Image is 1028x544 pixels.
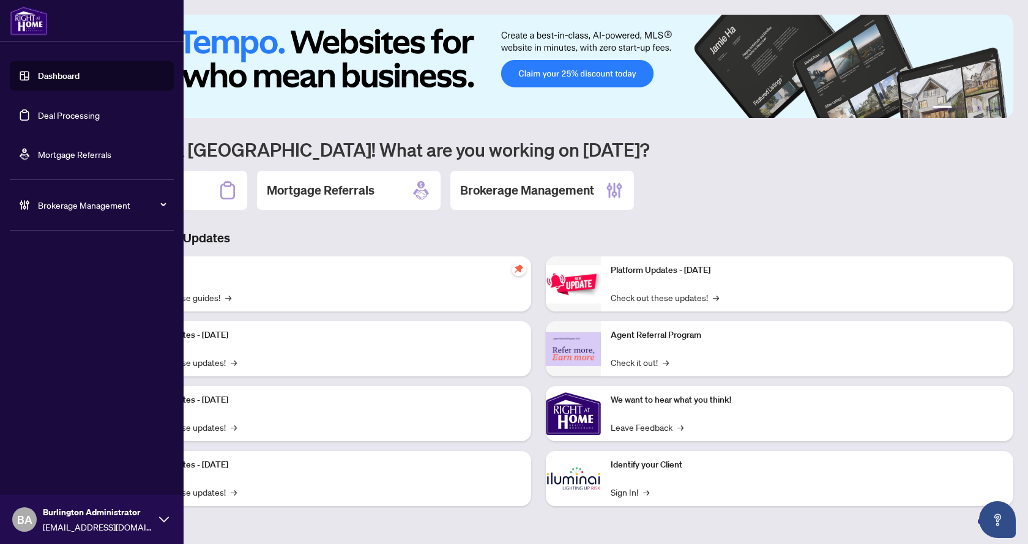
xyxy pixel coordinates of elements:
[128,458,521,472] p: Platform Updates - [DATE]
[512,261,526,276] span: pushpin
[231,420,237,434] span: →
[43,505,153,519] span: Burlington Administrator
[611,356,669,369] a: Check it out!→
[986,106,991,111] button: 5
[967,106,972,111] button: 3
[128,264,521,277] p: Self-Help
[933,106,952,111] button: 1
[231,356,237,369] span: →
[977,106,981,111] button: 4
[128,329,521,342] p: Platform Updates - [DATE]
[267,182,374,199] h2: Mortgage Referrals
[611,485,649,499] a: Sign In!→
[64,138,1013,161] h1: Welcome back [GEOGRAPHIC_DATA]! What are you working on [DATE]?
[38,198,165,212] span: Brokerage Management
[64,229,1013,247] h3: Brokerage & Industry Updates
[128,393,521,407] p: Platform Updates - [DATE]
[663,356,669,369] span: →
[546,265,601,304] img: Platform Updates - June 23, 2025
[546,332,601,366] img: Agent Referral Program
[546,451,601,506] img: Identify your Client
[611,458,1004,472] p: Identify your Client
[677,420,683,434] span: →
[64,15,1013,118] img: Slide 0
[460,182,594,199] h2: Brokerage Management
[979,501,1016,538] button: Open asap
[611,329,1004,342] p: Agent Referral Program
[225,291,231,304] span: →
[38,70,80,81] a: Dashboard
[231,485,237,499] span: →
[611,264,1004,277] p: Platform Updates - [DATE]
[643,485,649,499] span: →
[713,291,719,304] span: →
[957,106,962,111] button: 2
[996,106,1001,111] button: 6
[10,6,48,35] img: logo
[611,393,1004,407] p: We want to hear what you think!
[546,386,601,441] img: We want to hear what you think!
[43,520,153,534] span: [EMAIL_ADDRESS][DOMAIN_NAME]
[611,420,683,434] a: Leave Feedback→
[38,149,111,160] a: Mortgage Referrals
[611,291,719,304] a: Check out these updates!→
[38,110,100,121] a: Deal Processing
[17,511,32,528] span: BA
